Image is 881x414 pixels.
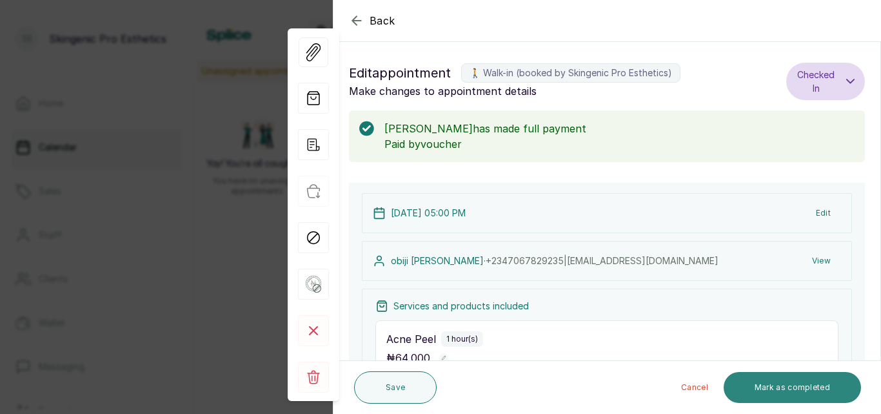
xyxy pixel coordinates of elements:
span: Back [370,13,395,28]
p: obiji [PERSON_NAME] · [391,254,718,267]
span: +234 7067829235 | [EMAIL_ADDRESS][DOMAIN_NAME] [486,255,718,266]
button: Checked In [786,63,865,100]
button: Edit [806,202,841,225]
label: 🚶 Walk-in (booked by Skingenic Pro Esthetics) [461,63,680,83]
p: Make changes to appointment details [349,83,781,99]
p: [PERSON_NAME] has made full payment [384,121,855,136]
button: Mark as completed [724,372,861,403]
p: [DATE] 05:00 PM [391,207,466,220]
button: View [802,249,841,273]
p: ₦ [386,350,430,366]
p: Acne Peel [386,331,436,347]
p: Paid by voucher [384,136,855,152]
button: Save [354,371,437,404]
span: Edit appointment [349,63,451,83]
p: Services and products included [393,300,529,313]
span: Checked In [797,68,836,95]
button: Back [349,13,395,28]
p: 1 hour(s) [446,334,478,344]
span: 64,000 [395,351,430,364]
button: Cancel [671,372,718,403]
